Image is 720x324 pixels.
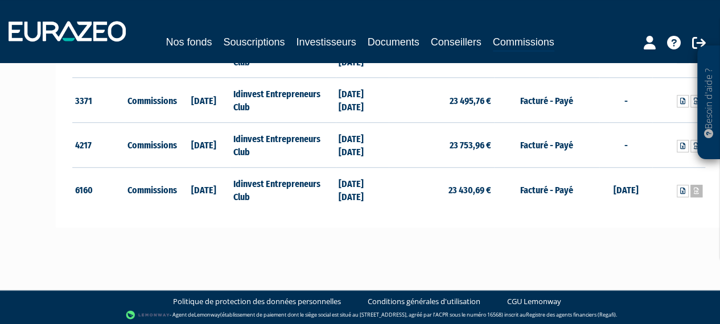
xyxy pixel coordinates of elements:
[178,78,231,123] td: [DATE]
[599,122,652,167] td: -
[230,122,335,167] td: Idinvest Entrepreneurs Club
[296,34,356,50] a: Investisseurs
[493,34,554,52] a: Commissions
[72,122,125,167] td: 4217
[368,34,419,50] a: Documents
[431,34,482,50] a: Conseillers
[494,122,599,167] td: Facturé - Payé
[125,78,178,123] td: Commissions
[178,167,231,211] td: [DATE]
[11,309,709,321] div: - Agent de (établissement de paiement dont le siège social est situé au [STREET_ADDRESS], agréé p...
[72,78,125,123] td: 3371
[389,78,494,123] td: 23 495,76 €
[173,296,341,307] a: Politique de protection des données personnelles
[223,34,285,50] a: Souscriptions
[389,167,494,211] td: 23 430,69 €
[126,309,170,321] img: logo-lemonway.png
[507,296,561,307] a: CGU Lemonway
[526,311,616,318] a: Registre des agents financiers (Regafi)
[494,167,599,211] td: Facturé - Payé
[336,78,389,123] td: [DATE] [DATE]
[494,78,599,123] td: Facturé - Payé
[599,78,652,123] td: -
[230,78,335,123] td: Idinvest Entrepreneurs Club
[178,122,231,167] td: [DATE]
[336,167,389,211] td: [DATE] [DATE]
[702,52,715,154] p: Besoin d'aide ?
[125,167,178,211] td: Commissions
[9,21,126,41] img: 1732889491-logotype_eurazeo_blanc_rvb.png
[194,311,220,318] a: Lemonway
[336,122,389,167] td: [DATE] [DATE]
[599,167,652,211] td: [DATE]
[125,122,178,167] td: Commissions
[72,167,125,211] td: 6160
[389,122,494,167] td: 23 753,96 €
[230,167,335,211] td: Idinvest Entrepreneurs Club
[166,34,212,50] a: Nos fonds
[368,296,480,307] a: Conditions générales d'utilisation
